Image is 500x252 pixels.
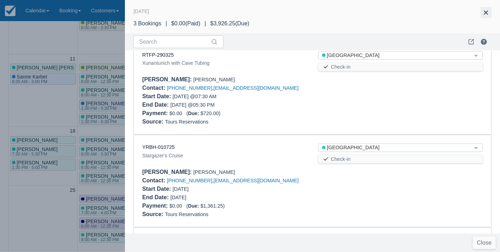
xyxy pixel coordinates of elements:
div: Tours Reservations [142,210,483,219]
div: [GEOGRAPHIC_DATA] [322,52,466,59]
div: [GEOGRAPHIC_DATA] [322,144,466,152]
div: Contact : [142,177,167,183]
button: Check-in [318,63,483,71]
div: Source : [142,211,165,217]
div: Due: [188,111,200,116]
a: YRBH-010725 [142,144,175,150]
div: Start Date : [142,93,172,99]
div: Source : [142,119,165,125]
div: End Date : [142,194,170,200]
div: Payment : [142,110,169,116]
button: Close [473,237,496,249]
div: Tours Reservations [142,118,483,126]
div: [DATE] @ 07:30 AM [142,92,307,101]
div: [PERSON_NAME] [142,75,483,84]
div: $0.00 [142,109,483,118]
div: , [142,176,483,185]
div: [DATE] @ 05:30 PM [142,101,307,109]
a: RTFP-290325 [142,52,173,58]
div: $0.00 [142,202,483,210]
div: 3 Bookings [133,19,161,28]
a: [PHONE_NUMBER] [167,85,212,91]
div: Start Date : [142,186,172,192]
button: Check-in [318,155,483,163]
input: Search [139,36,209,48]
span: ( $1,361.25 ) [186,203,224,209]
div: [PERSON_NAME] : [142,76,193,82]
div: , [142,84,483,92]
div: [DATE] [142,193,307,202]
div: Payment : [142,203,169,209]
div: Stargazer's Cruise [142,151,307,160]
div: [PERSON_NAME] : [142,169,193,175]
div: End Date : [142,102,170,108]
div: Contact : [142,85,167,91]
div: [PERSON_NAME] [142,168,483,176]
a: [PHONE_NUMBER] [167,178,212,183]
span: ( $720.00 ) [186,111,220,116]
span: Dropdown icon [473,52,480,59]
span: Dropdown icon [473,144,480,151]
div: Xunantunich with Cave Tubing [142,59,307,67]
div: $0.00 ( Paid ) [171,19,201,28]
div: | [200,19,210,28]
a: [EMAIL_ADDRESS][DOMAIN_NAME] [214,178,299,183]
div: [DATE] [133,7,149,15]
div: Due: [188,203,200,209]
div: $3,926.25 ( Due ) [210,19,249,28]
div: [DATE] [142,185,307,193]
div: | [161,19,171,28]
a: [EMAIL_ADDRESS][DOMAIN_NAME] [214,85,299,91]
